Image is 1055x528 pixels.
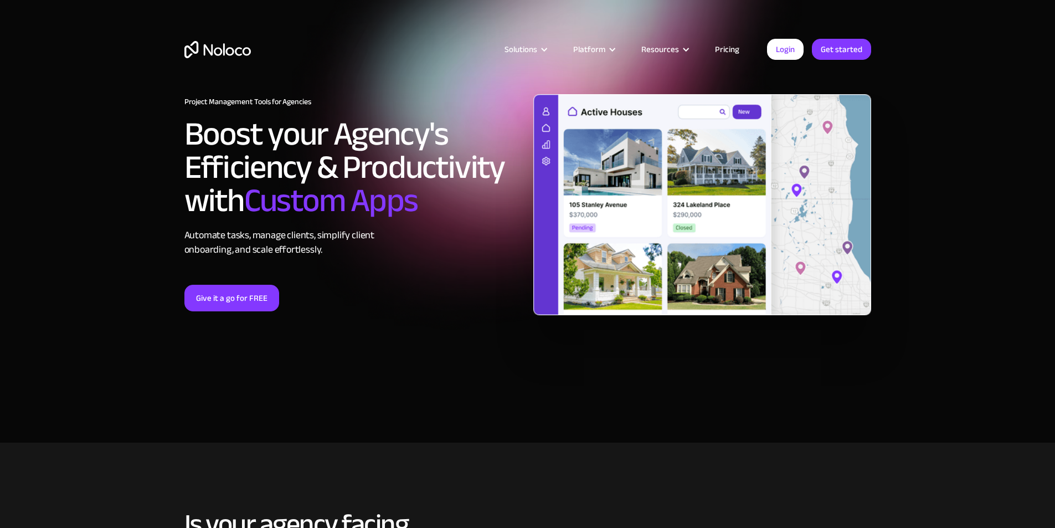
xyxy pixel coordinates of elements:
a: Pricing [701,42,753,57]
div: Resources [627,42,701,57]
a: Get started [812,39,871,60]
span: Custom Apps [244,170,418,232]
div: Platform [559,42,627,57]
div: Solutions [491,42,559,57]
div: Solutions [505,42,537,57]
h2: Boost your Agency's Efficiency & Productivity with [184,117,522,217]
a: home [184,41,251,58]
a: Give it a go for FREE [184,285,279,311]
a: Login [767,39,804,60]
div: Automate tasks, manage clients, simplify client onboarding, and scale effortlessly. [184,228,522,257]
div: Resources [641,42,679,57]
div: Platform [573,42,605,57]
